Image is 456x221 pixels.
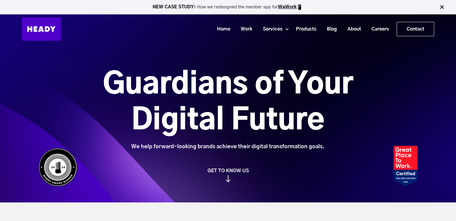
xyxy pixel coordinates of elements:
[69,143,387,150] div: We help forward-looking brands achieve their digital transformation goals.
[210,24,233,35] a: Home
[233,24,255,35] a: Work
[3,4,453,10] p: How we redesigned the member app for
[153,5,197,9] strong: NEW CASE STUDY:
[319,24,340,35] a: Blog
[22,17,61,41] img: Heady_Logo_Web-01 (1)
[439,4,445,10] img: Close Bar
[340,24,364,35] a: About
[364,24,392,35] a: Careers
[69,67,387,139] h1: Guardians of Your Digital Future
[226,175,231,182] img: arrow_down
[288,24,319,35] a: Products
[255,24,285,35] a: Services
[297,4,303,10] img: app emoji
[394,146,418,187] img: Heady_2023_Certification_Badge
[35,168,421,182] a: GET TO KNOW US
[278,5,297,9] a: WeWork
[67,22,434,36] div: Navigation Menu
[397,22,434,36] a: Contact
[38,148,77,187] img: Heady_WebbyAward_Winner-4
